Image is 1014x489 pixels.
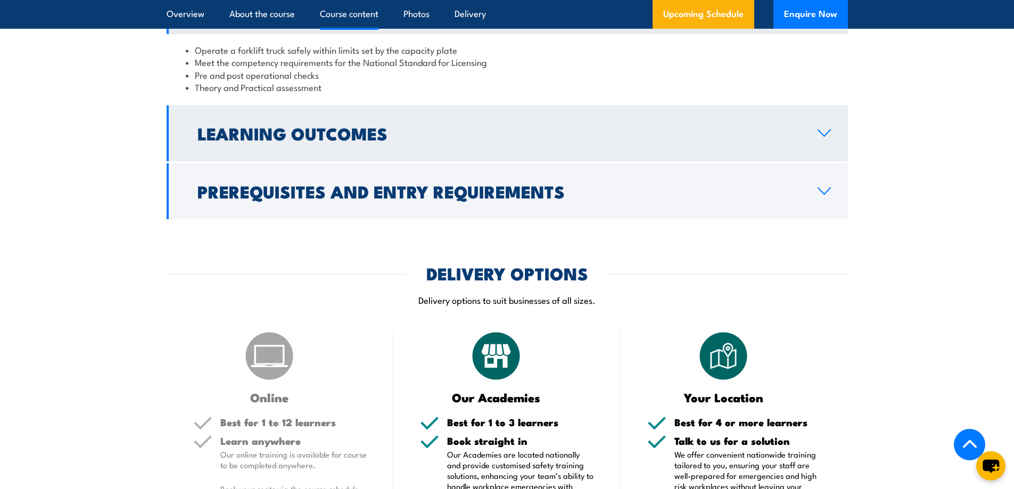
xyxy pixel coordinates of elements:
[976,451,1005,480] button: chat-button
[167,294,848,306] p: Delivery options to suit businesses of all sizes.
[426,266,588,280] h2: DELIVERY OPTIONS
[167,105,848,161] a: Learning Outcomes
[186,44,829,56] li: Operate a forklift truck safely within limits set by the capacity plate
[220,436,367,446] h5: Learn anywhere
[167,163,848,219] a: Prerequisites and Entry Requirements
[197,126,801,140] h2: Learning Outcomes
[186,81,829,93] li: Theory and Practical assessment
[197,184,801,198] h2: Prerequisites and Entry Requirements
[220,417,367,427] h5: Best for 1 to 12 learners
[447,436,594,446] h5: Book straight in
[186,69,829,81] li: Pre and post operational checks
[220,449,367,470] p: Our online training is available for course to be completed anywhere.
[674,417,821,427] h5: Best for 4 or more learners
[674,436,821,446] h5: Talk to us for a solution
[447,417,594,427] h5: Best for 1 to 3 learners
[647,391,800,403] h3: Your Location
[193,391,346,403] h3: Online
[420,391,573,403] h3: Our Academies
[186,56,829,68] li: Meet the competency requirements for the National Standard for Licensing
